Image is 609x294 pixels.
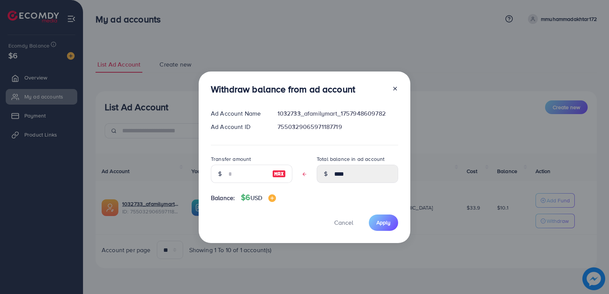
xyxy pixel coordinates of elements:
[272,169,286,178] img: image
[334,218,353,227] span: Cancel
[271,122,404,131] div: 7550329065971187719
[211,194,235,202] span: Balance:
[268,194,276,202] img: image
[325,215,363,231] button: Cancel
[250,194,262,202] span: USD
[241,193,276,202] h4: $6
[369,215,398,231] button: Apply
[271,109,404,118] div: 1032733_afamilymart_1757948609782
[211,84,355,95] h3: Withdraw balance from ad account
[211,155,251,163] label: Transfer amount
[205,109,271,118] div: Ad Account Name
[376,219,391,226] span: Apply
[205,122,271,131] div: Ad Account ID
[317,155,384,163] label: Total balance in ad account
